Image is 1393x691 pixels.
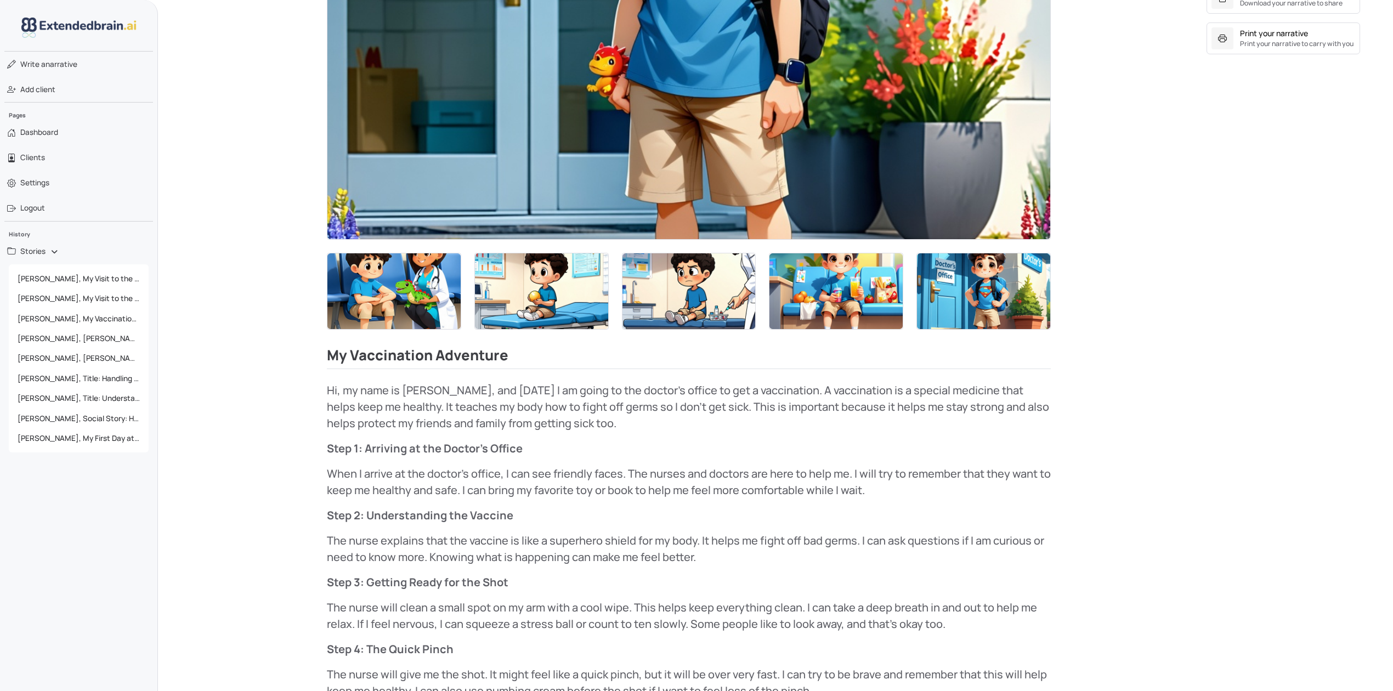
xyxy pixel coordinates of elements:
[327,642,454,656] strong: Step 4: The Quick Pinch
[20,84,55,95] span: Add client
[13,388,144,408] span: [PERSON_NAME], Title: Understanding Friendship Flexibility
[20,152,45,163] span: Clients
[13,288,144,308] span: [PERSON_NAME], My Visit to the Doctor
[9,269,149,288] a: [PERSON_NAME], My Visit to the Doctor
[13,309,144,328] span: [PERSON_NAME], My Vaccination Adventure
[9,288,149,308] a: [PERSON_NAME], My Visit to the Doctor
[769,253,903,329] img: Thumbnail
[9,309,149,328] a: [PERSON_NAME], My Vaccination Adventure
[917,253,1050,329] img: Thumbnail
[13,369,144,388] span: [PERSON_NAME], Title: Handling a Customer Escalation with Care
[9,369,149,388] a: [PERSON_NAME], Title: Handling a Customer Escalation with Care
[13,409,144,428] span: [PERSON_NAME], Social Story: Handling a Customer Request with Care
[20,202,45,213] span: Logout
[9,409,149,428] a: [PERSON_NAME], Social Story: Handling a Customer Request with Care
[327,508,513,523] strong: Step 2: Understanding the Vaccine
[21,18,137,38] img: logo
[327,253,461,329] img: Thumbnail
[9,388,149,408] a: [PERSON_NAME], Title: Understanding Friendship Flexibility
[9,348,149,368] a: [PERSON_NAME], [PERSON_NAME]'s Potty Adventure
[20,177,49,188] span: Settings
[327,599,1051,632] p: The nurse will clean a small spot on my arm with a cool wipe. This helps keep everything clean. I...
[13,269,144,288] span: [PERSON_NAME], My Visit to the Doctor
[13,428,144,448] span: [PERSON_NAME], My First Day at a New School
[327,347,1051,369] h2: My Vaccination Adventure
[1240,39,1354,49] small: Print your narrative to carry with you
[327,382,1051,432] p: Hi, my name is [PERSON_NAME], and [DATE] I am going to the doctor’s office to get a vaccination. ...
[20,127,58,138] span: Dashboard
[622,253,756,329] img: Thumbnail
[9,328,149,348] a: [PERSON_NAME], [PERSON_NAME]'s Potty Adventure
[1207,22,1360,54] button: Print your narrativePrint your narrative to carry with you
[327,533,1051,565] p: The nurse explains that the vaccine is like a superhero shield for my body. It helps me fight off...
[13,328,144,348] span: [PERSON_NAME], [PERSON_NAME]'s Potty Adventure
[20,246,46,257] span: Stories
[9,428,149,448] a: [PERSON_NAME], My First Day at a New School
[327,466,1051,499] p: When I arrive at the doctor’s office, I can see friendly faces. The nurses and doctors are here t...
[20,59,46,69] span: Write a
[327,575,508,590] strong: Step 3: Getting Ready for the Shot
[475,253,608,329] img: Thumbnail
[327,441,523,456] strong: Step 1: Arriving at the Doctor’s Office
[13,348,144,368] span: [PERSON_NAME], [PERSON_NAME]'s Potty Adventure
[20,59,77,70] span: narrative
[1240,27,1308,39] div: Print your narrative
